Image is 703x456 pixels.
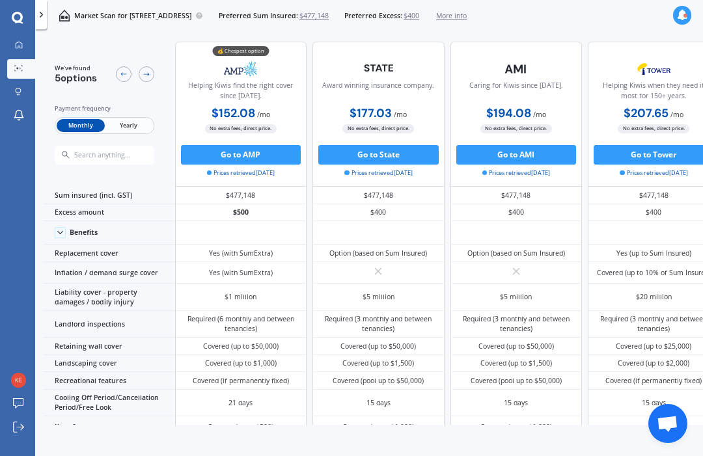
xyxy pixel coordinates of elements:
[55,64,97,73] span: We've found
[670,110,683,119] span: / mo
[70,228,98,237] div: Benefits
[456,145,577,165] button: Go to AMI
[458,314,575,334] div: Required (3 monthly and between tenancies)
[11,373,26,388] img: ae52bdd393c48895a3eda34ef9eb9cf7
[43,372,175,390] div: Recreational features
[605,376,702,386] div: Covered (if permanently fixed)
[43,416,175,438] div: Keys & locks cover
[212,46,269,56] div: 💰 Cheapest option
[622,57,686,81] img: Tower.webp
[394,110,407,119] span: / mo
[480,358,552,368] div: Covered (up to $1,500)
[299,11,329,21] span: $477,148
[342,124,414,133] span: No extra fees, direct price.
[205,358,277,368] div: Covered (up to $1,000)
[363,292,394,302] div: $5 million
[257,110,270,119] span: / mo
[342,422,414,432] div: Covered (up to $1,000)
[333,376,424,386] div: Covered (pool up to $50,000)
[43,262,175,284] div: Inflation / demand surge cover
[209,248,273,258] div: Yes (with SumExtra)
[43,204,175,222] div: Excess amount
[181,145,301,165] button: Go to AMP
[219,11,298,21] span: Preferred Sum Insured:
[225,292,256,302] div: $1 million
[105,119,152,132] span: Yearly
[642,398,666,408] div: 15 days
[205,124,277,133] span: No extra fees, direct price.
[318,145,439,165] button: Go to State
[74,11,191,21] p: Market Scan for [STREET_ADDRESS]
[175,187,307,204] div: $477,148
[648,404,687,443] div: Open chat
[450,204,583,222] div: $400
[450,187,583,204] div: $477,148
[208,57,273,81] img: AMP.webp
[43,311,175,338] div: Landlord inspections
[504,398,528,408] div: 15 days
[480,124,552,133] span: No extra fees, direct price.
[436,11,467,21] span: More info
[618,358,689,368] div: Covered (up to $2,000)
[484,57,548,81] img: AMI-text-1.webp
[312,187,445,204] div: $477,148
[57,119,104,132] span: Monthly
[616,342,691,351] div: Covered (up to $25,000)
[482,168,551,178] span: Prices retrieved [DATE]
[193,376,289,386] div: Covered (if permanently fixed)
[322,81,434,105] div: Award winning insurance company.
[329,248,427,258] div: Option (based on Sum Insured)
[55,72,97,85] span: 5 options
[184,81,299,105] div: Helping Kiwis find the right cover since [DATE].
[620,168,688,178] span: Prices retrieved [DATE]
[43,284,175,311] div: Liability cover - property damages / bodily injury
[182,314,299,334] div: Required (6 monthly and between tenancies)
[346,57,411,79] img: State-text-1.webp
[636,292,672,302] div: $20 million
[212,105,255,121] b: $152.08
[203,342,279,351] div: Covered (up to $50,000)
[55,103,154,113] div: Payment frequency
[209,268,273,278] div: Yes (with SumExtra)
[228,398,253,408] div: 21 days
[207,168,275,178] span: Prices retrieved [DATE]
[344,11,402,21] span: Preferred Excess:
[175,204,307,222] div: $500
[43,338,175,355] div: Retaining wall cover
[43,187,175,204] div: Sum insured (incl. GST)
[43,390,175,417] div: Cooling Off Period/Cancellation Period/Free Look
[471,376,562,386] div: Covered (pool up to $50,000)
[350,105,392,121] b: $177.03
[616,248,691,258] div: Yes (up to Sum Insured)
[320,314,437,334] div: Required (3 monthly and between tenancies)
[74,151,173,160] input: Search anything...
[500,292,532,302] div: $5 million
[404,11,419,21] span: $400
[618,124,689,133] span: No extra fees, direct price.
[478,342,554,351] div: Covered (up to $50,000)
[340,342,416,351] div: Covered (up to $50,000)
[467,248,565,258] div: Option (based on Sum Insured)
[43,355,175,373] div: Landscaping cover
[533,110,546,119] span: / mo
[366,398,391,408] div: 15 days
[312,204,445,222] div: $400
[59,10,70,21] img: home-and-contents.b802091223b8502ef2dd.svg
[208,422,273,432] div: Covered (up to $500)
[43,245,175,262] div: Replacement cover
[344,168,413,178] span: Prices retrieved [DATE]
[480,422,552,432] div: Covered (up to $1,000)
[624,105,669,121] b: $207.65
[486,105,531,121] b: $194.08
[342,358,414,368] div: Covered (up to $1,500)
[469,81,563,105] div: Caring for Kiwis since [DATE].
